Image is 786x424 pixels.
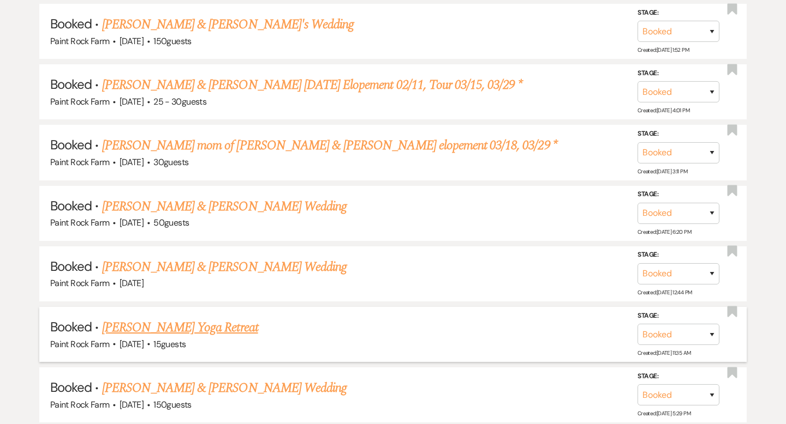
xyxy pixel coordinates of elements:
span: Created: [DATE] 3:11 PM [638,167,687,174]
span: [DATE] [120,156,144,168]
span: Paint Rock Farm [50,35,109,47]
label: Stage: [638,189,719,201]
span: 30 guests [153,156,188,168]
span: Booked [50,76,92,93]
span: Booked [50,136,92,153]
span: 15 guests [153,338,186,350]
label: Stage: [638,128,719,140]
span: Booked [50,258,92,275]
span: Paint Rock Farm [50,338,109,350]
span: 150 guests [153,35,191,47]
span: Booked [50,197,92,214]
span: Paint Rock Farm [50,217,109,228]
span: [DATE] [120,217,144,228]
span: Paint Rock Farm [50,399,109,410]
span: [DATE] [120,338,144,350]
span: Created: [DATE] 6:20 PM [638,228,691,235]
span: Booked [50,379,92,396]
span: Paint Rock Farm [50,156,109,168]
span: Created: [DATE] 5:29 PM [638,410,690,417]
span: Created: [DATE] 4:01 PM [638,107,689,114]
span: [DATE] [120,35,144,47]
span: Paint Rock Farm [50,277,109,289]
a: [PERSON_NAME] & [PERSON_NAME] Wedding [102,378,347,398]
span: Created: [DATE] 12:44 PM [638,289,692,296]
span: 50 guests [153,217,189,228]
a: [PERSON_NAME] mom of [PERSON_NAME] & [PERSON_NAME] elopement 03/18, 03/29 * [102,136,557,155]
a: [PERSON_NAME] Yoga Retreat [102,318,258,337]
a: [PERSON_NAME] & [PERSON_NAME] [DATE] Elopement 02/11, Tour 03/15, 03/29 * [102,75,522,95]
a: [PERSON_NAME] & [PERSON_NAME] Wedding [102,197,347,216]
label: Stage: [638,371,719,383]
span: Created: [DATE] 1:52 PM [638,46,689,53]
a: [PERSON_NAME] & [PERSON_NAME] Wedding [102,257,347,277]
span: [DATE] [120,399,144,410]
span: [DATE] [120,96,144,107]
span: Booked [50,15,92,32]
span: Created: [DATE] 11:35 AM [638,349,690,356]
a: [PERSON_NAME] & [PERSON_NAME]'s Wedding [102,15,354,34]
label: Stage: [638,7,719,19]
label: Stage: [638,310,719,322]
span: 25 - 30 guests [153,96,206,107]
span: Paint Rock Farm [50,96,109,107]
span: Booked [50,318,92,335]
span: [DATE] [120,277,144,289]
span: 150 guests [153,399,191,410]
label: Stage: [638,68,719,80]
label: Stage: [638,249,719,261]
